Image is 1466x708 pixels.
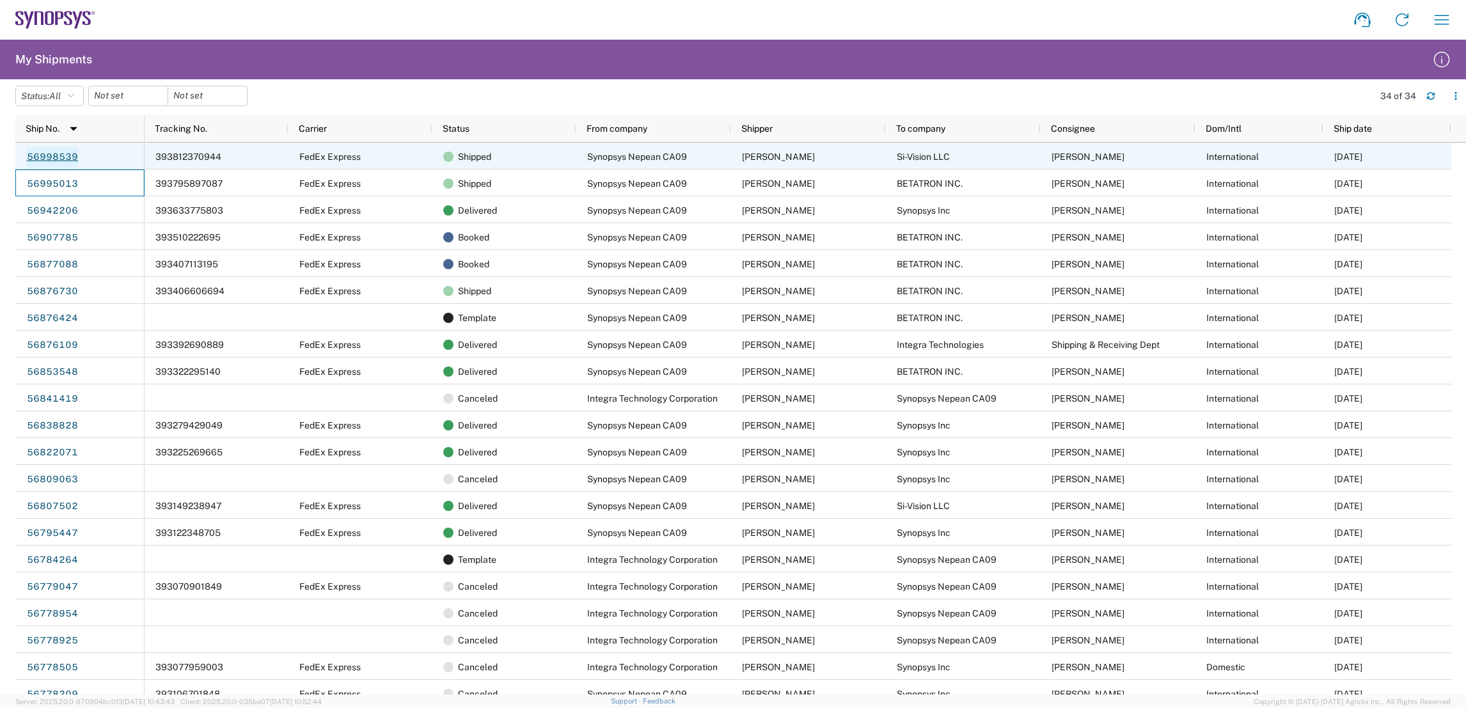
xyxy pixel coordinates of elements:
span: Shipped [458,143,491,170]
span: FedEx Express [299,205,361,216]
span: 393633775803 [155,205,223,216]
span: FedEx Express [299,286,361,296]
span: Shahrukh Riaz [742,178,815,189]
span: International [1206,501,1259,511]
span: 09/12/2025 [1334,528,1362,538]
span: Synopsys Inc [897,447,950,457]
span: Synopsys Inc [897,420,950,430]
span: [DATE] 10:52:44 [270,698,322,705]
span: Status [443,123,469,134]
span: Synopsys Nepean CA09 [587,152,687,162]
span: International [1206,474,1259,484]
a: 56795447 [26,523,79,544]
span: 393406606694 [155,286,225,296]
span: FedEx Express [299,366,361,377]
a: 56778505 [26,657,79,678]
span: 09/18/2025 [1334,366,1362,377]
span: Shahrukh Riaz [742,528,815,538]
span: Delivered [458,331,497,358]
span: Si-Vision LLC [897,152,950,162]
span: 09/15/2025 [1334,447,1362,457]
span: FedEx Express [299,420,361,430]
span: Domestic [1206,662,1245,672]
span: FedEx Express [299,662,361,672]
a: 56778925 [26,631,79,651]
span: 09/23/2025 [1334,259,1362,269]
span: Synopsys Nepean CA09 [587,366,687,377]
span: Synopsys Inc [897,205,950,216]
span: Synopsys Nepean CA09 [897,608,997,618]
span: Booked [458,224,489,251]
span: Ahmed Salah [1052,152,1124,162]
span: Benedicta EII [742,635,815,645]
span: MIKE YOUNG [1052,313,1124,323]
span: Synopsys Nepean CA09 [587,340,687,350]
span: Synopsys Nepean CA09 [587,313,687,323]
span: 393225269665 [155,447,223,457]
span: Consignee [1051,123,1095,134]
span: Synopsys Nepean CA09 [587,178,687,189]
span: 393149238947 [155,501,221,511]
span: Shahrukh Riaz [742,689,815,699]
span: 09/16/2025 [1334,393,1362,404]
span: Shahrukh Riaz [1052,555,1124,565]
span: 09/11/2025 [1334,581,1362,592]
span: Alan Lear [1052,447,1124,457]
a: 56942206 [26,201,79,221]
span: BETATRON INC. [897,366,963,377]
span: Canceled [458,600,498,627]
span: Synopsys Nepean CA09 [587,689,687,699]
span: Canceled [458,573,498,600]
span: Shahrukh Riaz [742,366,815,377]
span: Shahrukh Riaz [742,205,815,216]
a: 56809063 [26,469,79,490]
span: 393077959003 [155,662,223,672]
input: Not set [168,86,247,106]
h2: My Shipments [15,52,92,67]
span: Integra Technology Corporation [587,393,718,404]
a: 56807502 [26,496,79,517]
a: 56907785 [26,228,79,248]
a: 56853548 [26,362,79,382]
span: BETATRON INC. [897,313,963,323]
span: Synopsys Nepean CA09 [587,447,687,457]
a: 56876730 [26,281,79,302]
span: Synopsys Nepean CA09 [587,420,687,430]
span: Shahrukh Riaz [742,420,815,430]
span: Carrier [299,123,327,134]
span: Synopsys Nepean CA09 [587,528,687,538]
span: Server: 2025.20.0-970904bc0f3 [15,698,175,705]
span: Tracking No. [155,123,207,134]
span: 09/22/2025 [1334,286,1362,296]
span: Benedicta EII [742,662,815,672]
span: 09/19/2025 [1334,340,1362,350]
span: Synopsys Nepean CA09 [587,232,687,242]
span: Synopsys Inc [897,474,950,484]
span: Integra Technology Corporation [587,608,718,618]
a: 56841419 [26,389,79,409]
a: Feedback [643,697,675,705]
input: Not set [89,86,168,106]
span: International [1206,178,1259,189]
span: Shahrukh Riaz [742,501,815,511]
span: Shahrukh Riaz [742,340,815,350]
span: International [1206,635,1259,645]
span: Shahrukh Riaz [742,152,815,162]
span: [DATE] 10:43:43 [123,698,175,705]
span: Synopsys Inc [897,662,950,672]
span: International [1206,689,1259,699]
span: MIKE YOUNG [1052,286,1124,296]
a: 56876424 [26,308,79,329]
a: 56877088 [26,255,79,275]
span: 393392690889 [155,340,224,350]
div: 34 of 34 [1380,90,1416,102]
span: Shahrukh Riaz [742,286,815,296]
a: 56822071 [26,443,79,463]
span: 393106701848 [155,689,220,699]
span: To company [896,123,945,134]
span: Shahrukh Riaz [742,313,815,323]
span: 393510222695 [155,232,221,242]
span: Booked [458,251,489,278]
span: Shahrukh Riaz [1052,393,1124,404]
span: Canceled [458,680,498,707]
